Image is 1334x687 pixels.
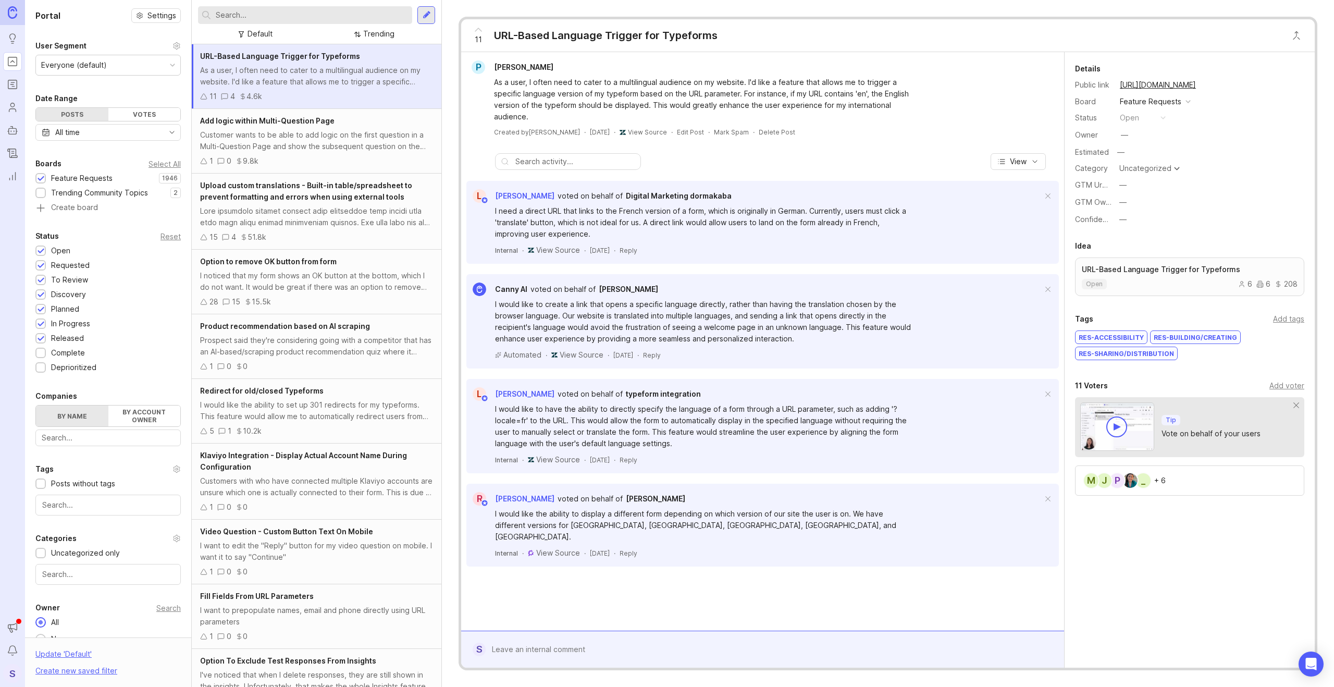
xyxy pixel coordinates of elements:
[1075,96,1111,107] div: Board
[108,406,181,426] label: By account owner
[192,379,441,444] a: Redirect for old/closed TypeformsI would like the ability to set up 301 redirects for my typeform...
[1075,215,1116,224] label: Confidence
[35,40,87,52] div: User Segment
[248,231,266,243] div: 51.8k
[200,605,433,628] div: I want to prepopulate names, email and phone directly using URL parameters
[1154,477,1166,484] div: + 6
[522,549,524,558] div: ·
[1269,380,1304,391] div: Add voter
[3,52,22,71] a: Portal
[536,245,580,255] a: View Source
[162,174,178,182] p: 1946
[200,65,433,88] div: As a user, I often need to cater to a multilingual audience on my website. I'd like a feature tha...
[495,456,518,464] div: Internal
[495,403,912,449] div: I would like to have the ability to directly specify the language of a form through a URL paramet...
[1075,180,1124,189] label: GTM Urgency
[51,173,113,184] div: Feature Requests
[209,425,214,437] div: 5
[1162,428,1261,439] div: Vote on behalf of your users
[200,335,433,358] div: Prospect said they're considering going with a competitor that has an AI-based/scraping product r...
[1286,25,1307,46] button: Close button
[243,501,248,513] div: 0
[227,361,231,372] div: 0
[473,189,486,203] div: L
[626,190,732,202] a: Digital Marketing dormakaba
[36,406,108,426] label: By name
[473,643,486,656] div: S
[192,444,441,520] a: Klaviyo Integration - Display Actual Account Name During ConfigurationCustomers with who have con...
[1075,240,1091,252] div: Idea
[164,128,180,137] svg: toggle icon
[51,187,148,199] div: Trending Community Topics
[614,128,615,137] div: ·
[200,205,433,228] div: Lore ipsumdolo sitamet consect adip elitseddoe temp incidi utla etdo magn aliqu enimad minimvenia...
[584,128,586,137] div: ·
[628,128,667,136] a: View Source
[495,285,527,293] span: Canny AI
[51,245,70,256] div: Open
[3,664,22,683] button: S
[131,8,181,23] a: Settings
[473,387,486,401] div: L
[192,584,441,649] a: Fill Fields From URL ParametersI want to prepopulate names, email and phone directly using URL pa...
[209,91,217,102] div: 11
[584,246,586,255] div: ·
[243,425,262,437] div: 10.2k
[536,548,580,557] span: View Source
[1119,214,1127,225] div: —
[248,28,273,40] div: Default
[192,109,441,174] a: Add logic within Multi-Question PageCustomer wants to be able to add logic on the first question ...
[495,191,554,200] span: [PERSON_NAME]
[35,463,54,475] div: Tags
[599,284,658,295] a: [PERSON_NAME]
[1075,198,1117,206] label: GTM Owner
[560,350,603,359] span: View Source
[1238,280,1252,288] div: 6
[584,456,586,464] div: ·
[3,29,22,48] a: Ideas
[200,592,314,600] span: Fill Fields From URL Parameters
[209,566,213,578] div: 1
[637,351,639,360] div: ·
[714,128,749,137] button: Mark Spam
[1010,156,1027,167] span: View
[1119,197,1127,208] div: —
[200,322,370,330] span: Product recommendation based on AI scraping
[35,204,181,213] a: Create board
[200,656,376,665] span: Option To Exclude Test Responses From Insights
[626,389,701,398] span: typeform integration
[1075,79,1111,91] div: Public link
[174,189,178,197] p: 2
[227,566,231,578] div: 0
[608,351,609,360] div: ·
[51,347,85,359] div: Complete
[1119,165,1171,172] div: Uncategorized
[473,283,486,296] img: Canny AI
[626,493,685,505] a: [PERSON_NAME]
[503,350,541,360] span: Automated
[1076,347,1177,360] div: RES-Sharing/Distribution
[620,549,637,558] div: Reply
[522,246,524,255] div: ·
[536,455,580,464] span: View Source
[515,156,635,167] input: Search activity...
[232,296,240,308] div: 15
[3,75,22,94] a: Roadmaps
[51,333,84,344] div: Released
[55,127,80,138] div: All time
[495,494,554,503] span: [PERSON_NAME]
[560,350,603,360] a: View Source
[590,128,610,137] a: [DATE]
[209,231,218,243] div: 15
[753,128,755,137] div: ·
[147,10,176,21] span: Settings
[1135,472,1152,489] div: _
[1120,112,1139,124] div: open
[536,455,580,465] a: View Source
[3,618,22,637] button: Announcements
[528,457,534,463] img: zendesk
[494,128,580,137] div: Created by [PERSON_NAME]
[35,648,92,665] div: Update ' Default '
[1080,402,1154,451] img: video-thumbnail-vote-d41b83416815613422e2ca741bf692cc.jpg
[466,492,554,506] a: R[PERSON_NAME]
